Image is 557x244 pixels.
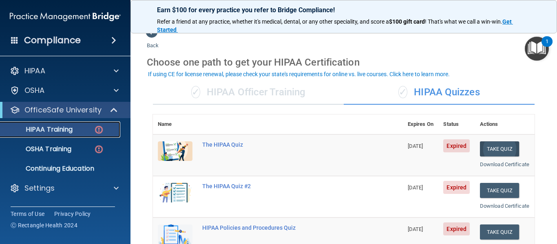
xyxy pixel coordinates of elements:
a: OSHA [10,86,119,95]
div: HIPAA Policies and Procedures Quiz [202,224,362,231]
a: Back [147,33,159,48]
span: Expired [443,181,470,194]
button: If using CE for license renewal, please check your state's requirements for online vs. live cours... [147,70,451,78]
div: HIPAA Quizzes [344,80,535,105]
p: OfficeSafe University [24,105,102,115]
img: danger-circle.6113f641.png [94,144,104,154]
th: Actions [475,114,535,134]
span: ✓ [398,86,407,98]
span: ! That's what we call a win-win. [425,18,502,25]
a: Terms of Use [11,210,44,218]
span: Ⓒ Rectangle Health 2024 [11,221,77,229]
button: Open Resource Center, 1 new notification [525,37,549,61]
a: Privacy Policy [54,210,91,218]
th: Name [153,114,197,134]
span: Refer a friend at any practice, whether it's medical, dental, or any other speciality, and score a [157,18,389,25]
p: Settings [24,183,55,193]
a: HIPAA [10,66,119,76]
div: 1 [546,42,548,52]
div: The HIPAA Quiz [202,141,362,148]
th: Status [438,114,475,134]
div: The HIPAA Quiz #2 [202,183,362,189]
a: Get Started [157,18,513,33]
div: HIPAA Officer Training [153,80,344,105]
span: Expired [443,222,470,235]
div: Choose one path to get your HIPAA Certification [147,51,541,74]
button: Take Quiz [480,224,519,240]
span: ✓ [191,86,200,98]
p: OSHA [24,86,45,95]
button: Take Quiz [480,141,519,156]
strong: $100 gift card [389,18,425,25]
th: Expires On [403,114,439,134]
button: Take Quiz [480,183,519,198]
img: PMB logo [10,9,121,25]
p: OSHA Training [5,145,71,153]
a: Settings [10,183,119,193]
p: Continuing Education [5,165,117,173]
span: [DATE] [408,226,423,232]
p: HIPAA [24,66,45,76]
h4: Compliance [24,35,81,46]
span: [DATE] [408,185,423,191]
p: Earn $100 for every practice you refer to Bridge Compliance! [157,6,530,14]
a: OfficeSafe University [10,105,118,115]
span: [DATE] [408,143,423,149]
a: Download Certificate [480,203,529,209]
div: If using CE for license renewal, please check your state's requirements for online vs. live cours... [148,71,450,77]
img: danger-circle.6113f641.png [94,125,104,135]
span: Expired [443,139,470,152]
p: HIPAA Training [5,125,73,134]
a: Download Certificate [480,161,529,167]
